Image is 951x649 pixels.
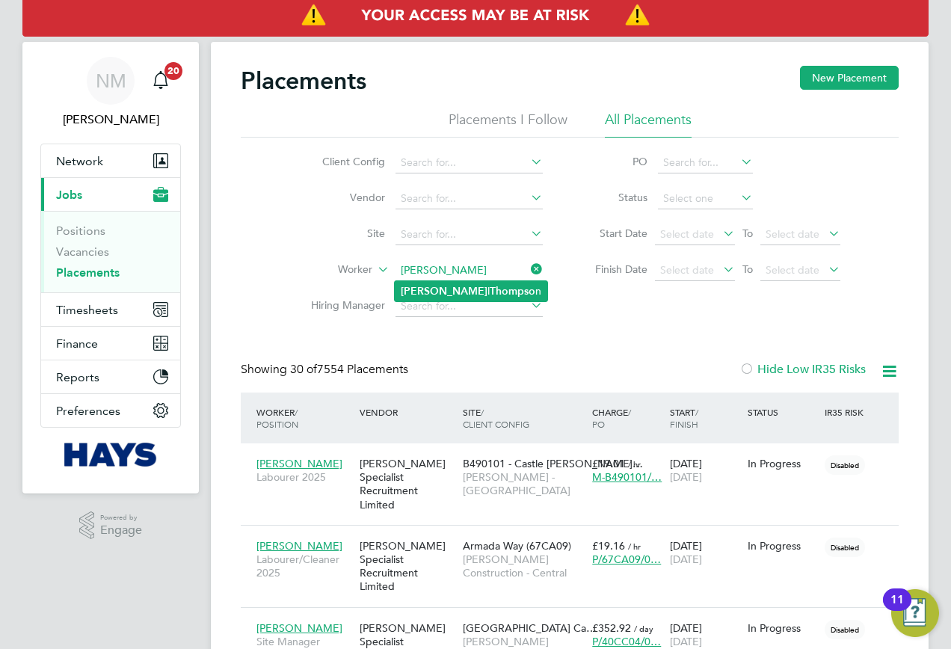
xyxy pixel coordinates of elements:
a: [PERSON_NAME]Labourer 2025[PERSON_NAME] Specialist Recruitment LimitedB490101 - Castle [PERSON_NA... [253,449,899,461]
span: / PO [592,406,631,430]
button: Open Resource Center, 11 new notifications [891,589,939,637]
span: / day [634,623,653,634]
span: £19.01 [592,457,625,470]
span: Site Manager [256,635,352,648]
input: Search for... [658,153,753,173]
span: [GEOGRAPHIC_DATA] Ca… [463,621,597,635]
button: Preferences [41,394,180,427]
span: Labourer 2025 [256,470,352,484]
span: Timesheets [56,303,118,317]
a: [PERSON_NAME]Site Manager[PERSON_NAME] Specialist Recruitment Limited[GEOGRAPHIC_DATA] Ca…[PERSON... [253,613,899,626]
span: [DATE] [670,635,702,648]
span: Nicholas Morgan [40,111,181,129]
div: IR35 Risk [821,399,872,425]
span: [PERSON_NAME] [256,457,342,470]
span: Select date [660,227,714,241]
button: New Placement [800,66,899,90]
span: Select date [766,227,819,241]
button: Timesheets [41,293,180,326]
li: Placements I Follow [449,111,567,138]
div: 11 [890,600,904,619]
span: [DATE] [670,553,702,566]
span: 7554 Placements [290,362,408,377]
div: Vendor [356,399,459,425]
div: Site [459,399,588,437]
div: Worker [253,399,356,437]
div: [PERSON_NAME] Specialist Recruitment Limited [356,449,459,519]
label: Hiring Manager [299,298,385,312]
a: Vacancies [56,244,109,259]
span: NM [96,71,126,90]
div: In Progress [748,457,818,470]
span: B490101 - Castle [PERSON_NAME]… [463,457,643,470]
button: Finance [41,327,180,360]
div: Start [666,399,744,437]
img: hays-logo-retina.png [64,443,158,467]
span: / Position [256,406,298,430]
span: Disabled [825,620,865,639]
span: [PERSON_NAME] [256,621,342,635]
span: £19.16 [592,539,625,553]
div: [DATE] [666,449,744,491]
span: Reports [56,370,99,384]
a: Go to home page [40,443,181,467]
span: / Finish [670,406,698,430]
div: [DATE] [666,532,744,573]
a: Powered byEngage [79,511,143,540]
div: Showing [241,362,411,378]
span: [PERSON_NAME] [256,539,342,553]
span: Disabled [825,455,865,475]
span: P/67CA09/0… [592,553,661,566]
span: £352.92 [592,621,631,635]
input: Search for... [396,224,543,245]
input: Search for... [396,296,543,317]
label: Start Date [580,227,647,240]
a: Positions [56,224,105,238]
span: Labourer/Cleaner 2025 [256,553,352,579]
span: Preferences [56,404,120,418]
label: Status [580,191,647,204]
span: M-B490101/… [592,470,662,484]
div: In Progress [748,621,818,635]
label: PO [580,155,647,168]
b: Thompso [490,285,535,298]
span: Disabled [825,538,865,557]
button: Network [41,144,180,177]
span: P/40CC04/0… [592,635,661,648]
span: To [738,259,757,279]
label: Worker [286,262,372,277]
span: Finance [56,336,98,351]
span: Network [56,154,103,168]
span: Select date [660,263,714,277]
span: Jobs [56,188,82,202]
div: [PERSON_NAME] Specialist Recruitment Limited [356,532,459,601]
a: [PERSON_NAME]Labourer/Cleaner 2025[PERSON_NAME] Specialist Recruitment LimitedArmada Way (67CA09)... [253,531,899,544]
h2: Placements [241,66,366,96]
input: Search for... [396,188,543,209]
button: Reports [41,360,180,393]
span: Select date [766,263,819,277]
label: Site [299,227,385,240]
button: Jobs [41,178,180,211]
label: Vendor [299,191,385,204]
label: Client Config [299,155,385,168]
input: Search for... [396,260,543,281]
span: 30 of [290,362,317,377]
a: NM[PERSON_NAME] [40,57,181,129]
span: / hr [628,458,641,470]
div: Status [744,399,822,425]
a: 20 [146,57,176,105]
b: [PERSON_NAME] [401,285,487,298]
span: Powered by [100,511,142,524]
span: [DATE] [670,470,702,484]
label: Finish Date [580,262,647,276]
li: All Placements [605,111,692,138]
input: Select one [658,188,753,209]
span: [PERSON_NAME] Construction - Central [463,553,585,579]
div: Jobs [41,211,180,292]
input: Search for... [396,153,543,173]
span: To [738,224,757,243]
div: Charge [588,399,666,437]
span: Engage [100,524,142,537]
div: In Progress [748,539,818,553]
